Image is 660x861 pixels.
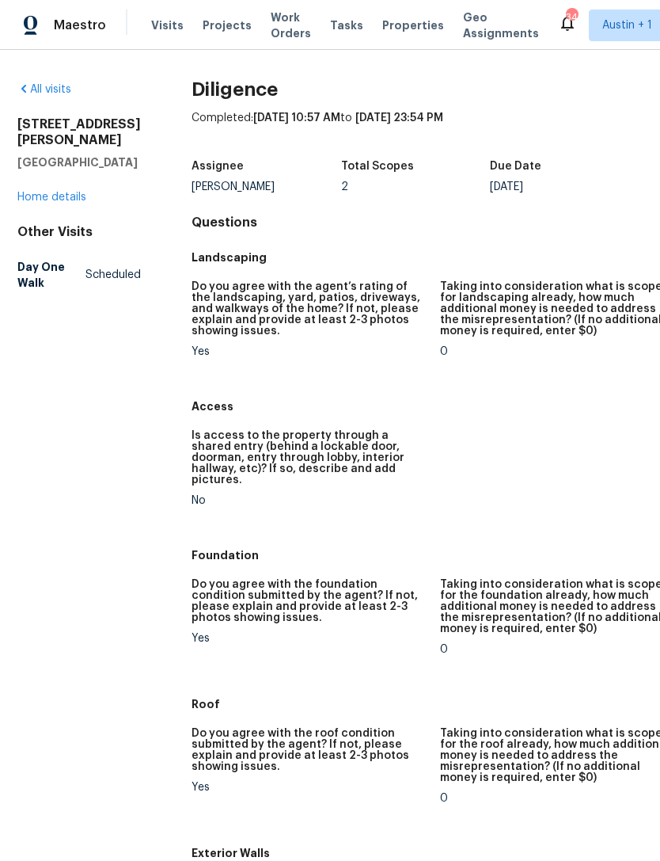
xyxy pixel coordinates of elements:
h5: Do you agree with the agent’s rating of the landscaping, yard, patios, driveways, and walkways of... [192,281,427,337]
span: Visits [151,17,184,33]
h2: [STREET_ADDRESS][PERSON_NAME] [17,116,141,148]
span: Projects [203,17,252,33]
a: Day One WalkScheduled [17,253,141,297]
div: [PERSON_NAME] [192,181,341,192]
div: Other Visits [17,224,141,240]
span: Work Orders [271,10,311,41]
h5: Total Scopes [341,161,414,172]
div: Yes [192,633,427,644]
span: Tasks [330,20,363,31]
div: No [192,495,427,506]
span: Properties [382,17,444,33]
h5: Assignee [192,161,244,172]
span: [DATE] 10:57 AM [253,112,340,124]
div: Yes [192,782,427,793]
h5: Day One Walk [17,259,85,291]
h5: Do you agree with the foundation condition submitted by the agent? If not, please explain and pro... [192,579,427,623]
div: Yes [192,346,427,357]
span: Scheduled [85,267,141,283]
div: 2 [341,181,491,192]
a: All visits [17,84,71,95]
h5: Is access to the property through a shared entry (behind a lockable door, doorman, entry through ... [192,430,427,486]
span: Austin + 1 [602,17,652,33]
a: Home details [17,192,86,203]
div: [DATE] [490,181,639,192]
div: 34 [566,10,577,25]
h5: Do you agree with the roof condition submitted by the agent? If not, please explain and provide a... [192,728,427,772]
h5: [GEOGRAPHIC_DATA] [17,154,141,170]
span: Geo Assignments [463,10,539,41]
span: [DATE] 23:54 PM [355,112,443,124]
h5: Due Date [490,161,541,172]
span: Maestro [54,17,106,33]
